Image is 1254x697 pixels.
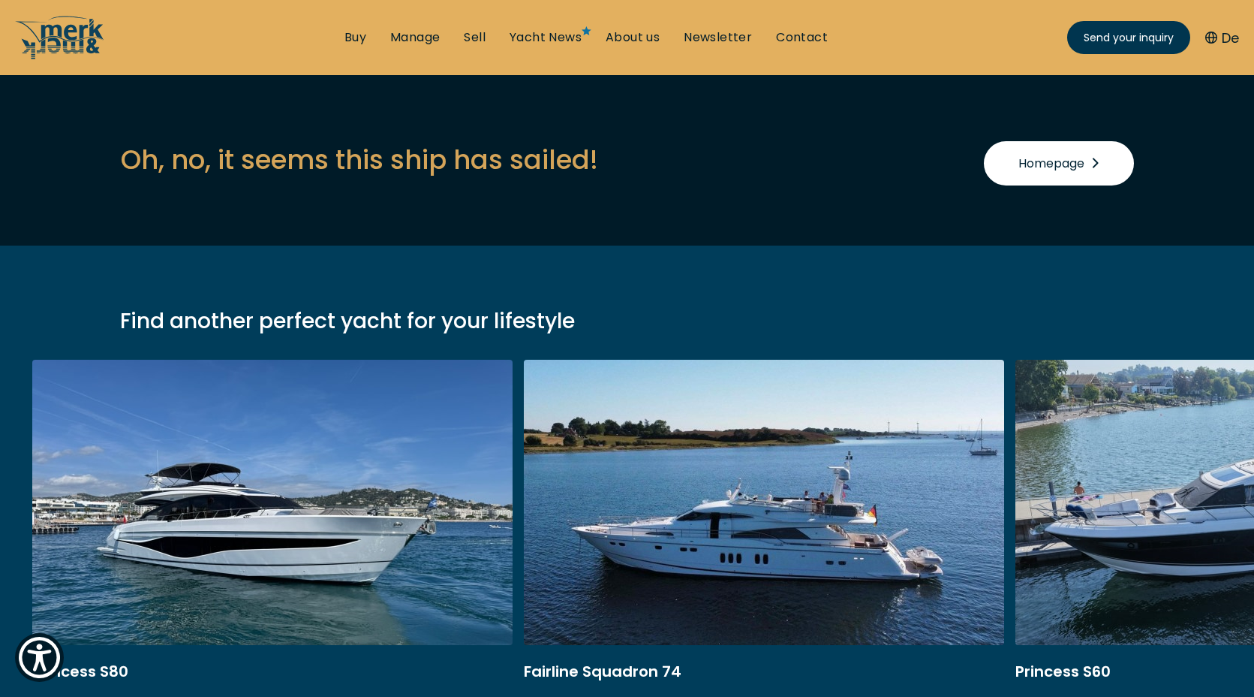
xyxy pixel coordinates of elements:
[464,29,486,46] a: Sell
[121,141,598,178] h3: Oh, no, it seems this ship has sailed!
[390,29,440,46] a: Manage
[606,29,660,46] a: About us
[984,141,1134,186] a: Homepage
[1084,30,1174,46] span: Send your inquiry
[1018,154,1099,173] span: Homepage
[776,29,828,46] a: Contact
[510,29,582,46] a: Yacht News
[344,29,366,46] a: Buy
[1067,21,1190,54] a: Send your inquiry
[15,47,105,65] a: /
[684,29,752,46] a: Newsletter
[1205,28,1239,48] button: De
[15,633,64,682] button: Show Accessibility Preferences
